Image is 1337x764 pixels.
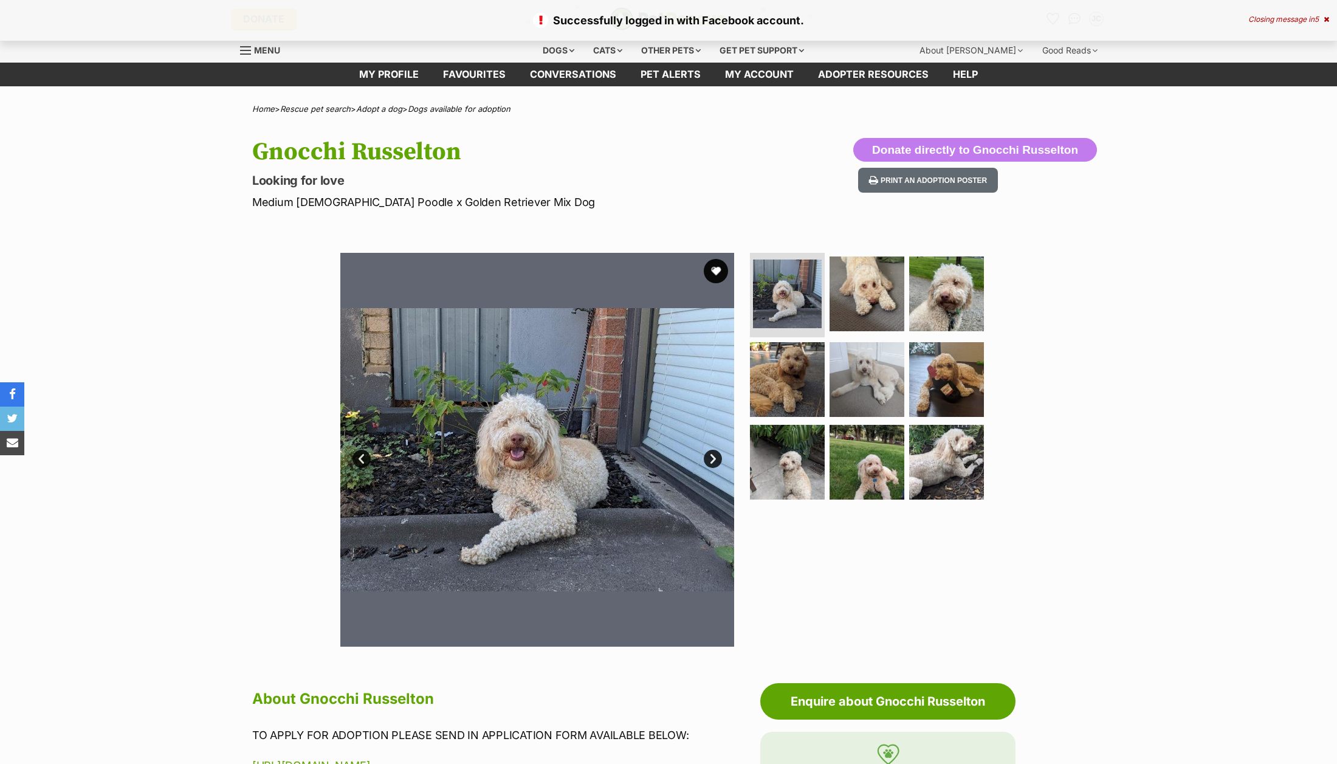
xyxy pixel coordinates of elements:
div: Cats [585,38,631,63]
a: Menu [240,38,289,60]
img: Photo of Gnocchi Russelton [830,256,904,331]
a: My profile [347,63,431,86]
div: Good Reads [1034,38,1106,63]
img: Photo of Gnocchi Russelton [909,342,984,417]
button: favourite [704,259,728,283]
img: Photo of Gnocchi Russelton [909,425,984,500]
a: Rescue pet search [280,104,351,114]
div: Other pets [633,38,709,63]
a: Dogs available for adoption [408,104,510,114]
p: Successfully logged in with Facebook account. [12,12,1325,29]
a: Enquire about Gnocchi Russelton [760,683,1016,720]
span: 5 [1315,15,1319,24]
p: TO APPLY FOR ADOPTION PLEASE SEND IN APPLICATION FORM AVAILABLE BELOW: [252,727,754,743]
img: Photo of Gnocchi Russelton [909,256,984,331]
h2: About Gnocchi Russelton [252,686,754,712]
button: Print an adoption poster [858,168,998,193]
div: > > > [222,105,1115,114]
a: Help [941,63,990,86]
a: Adopt a dog [356,104,402,114]
a: Home [252,104,275,114]
div: Dogs [534,38,583,63]
p: Looking for love [252,172,766,189]
p: Medium [DEMOGRAPHIC_DATA] Poodle x Golden Retriever Mix Dog [252,194,766,210]
a: Favourites [431,63,518,86]
img: Photo of Gnocchi Russelton [830,425,904,500]
img: Photo of Gnocchi Russelton [750,342,825,417]
a: Pet alerts [628,63,713,86]
button: Donate directly to Gnocchi Russelton [853,138,1097,162]
a: Adopter resources [806,63,941,86]
img: Photo of Gnocchi Russelton [750,425,825,500]
div: Get pet support [711,38,813,63]
div: About [PERSON_NAME] [911,38,1031,63]
div: Closing message in [1248,15,1329,24]
img: Photo of Gnocchi Russelton [830,342,904,417]
img: Photo of Gnocchi Russelton [753,260,822,328]
img: Photo of Gnocchi Russelton [734,253,1128,647]
h1: Gnocchi Russelton [252,138,766,166]
img: Photo of Gnocchi Russelton [340,253,734,647]
a: My account [713,63,806,86]
span: Menu [254,45,280,55]
a: Next [704,450,722,468]
a: conversations [518,63,628,86]
a: Prev [352,450,371,468]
